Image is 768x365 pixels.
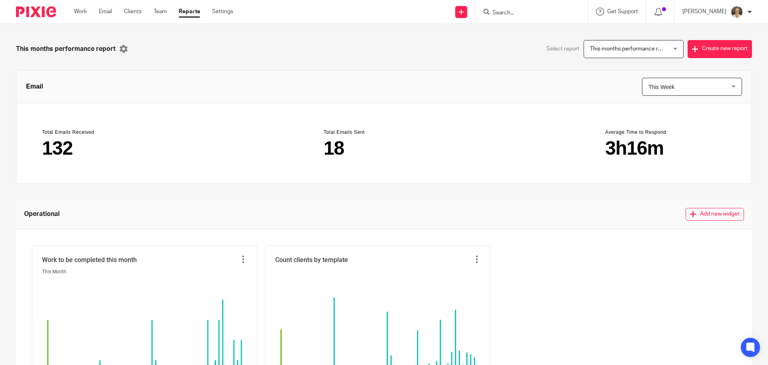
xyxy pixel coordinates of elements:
img: Pixie [16,6,56,17]
img: Pete%20with%20glasses.jpg [730,6,743,18]
p: [PERSON_NAME] [682,8,726,16]
a: Email [99,8,112,16]
a: Reports [179,8,200,16]
a: Clients [124,8,142,16]
main: 132 [42,139,163,158]
span: Operational [24,210,60,219]
span: This Month [42,269,66,274]
a: Team [154,8,167,16]
span: This Week [648,84,674,90]
span: Email [26,82,43,91]
header: Total Emails Sent [324,129,444,135]
span: This months performance report [16,44,116,54]
main: 3h16m [605,139,726,158]
a: Work [74,8,87,16]
span: Count clients by template [275,255,348,264]
span: Work to be completed this month [42,255,137,264]
header: Total Emails Received [42,129,163,135]
input: Search [492,10,564,17]
span: This months performance report [590,46,672,52]
button: Add new widget [686,208,744,221]
header: Average Time to Respond [605,129,726,135]
button: Create new report [688,40,752,58]
main: 18 [324,139,444,158]
a: Settings [212,8,233,16]
span: Select report [546,45,580,53]
span: Get Support [607,9,638,14]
